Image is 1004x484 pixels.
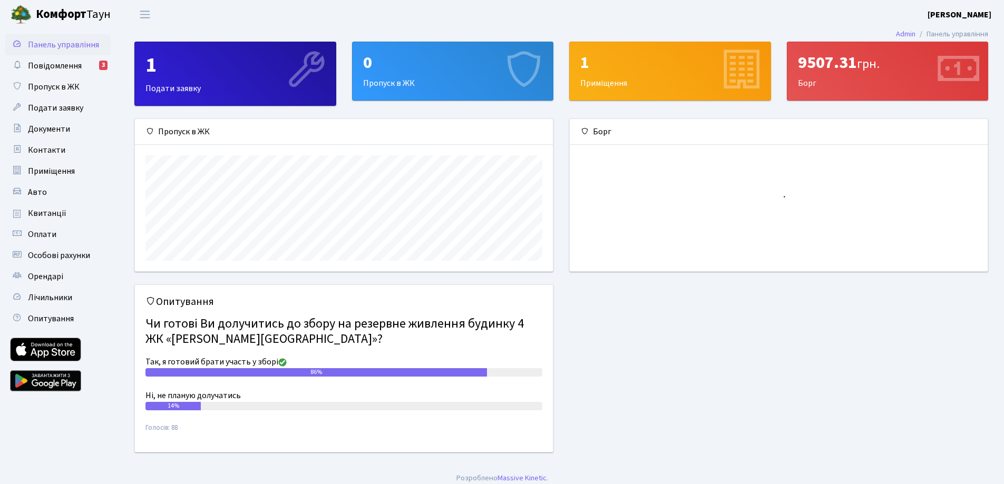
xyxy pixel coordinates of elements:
div: Розроблено . [456,472,548,484]
span: Панель управління [28,39,99,51]
div: 0 [363,53,543,73]
a: Контакти [5,140,111,161]
div: Пропуск в ЖК [135,119,553,145]
span: Опитування [28,313,74,324]
span: Пропуск в ЖК [28,81,80,93]
nav: breadcrumb [880,23,1004,45]
span: Контакти [28,144,65,156]
b: Комфорт [36,6,86,23]
div: 9507.31 [798,53,978,73]
a: Пропуск в ЖК [5,76,111,97]
a: Подати заявку [5,97,111,118]
div: Борг [570,119,988,145]
span: Квитанції [28,208,66,219]
span: Лічильники [28,292,72,303]
a: Admin [896,28,915,39]
a: 0Пропуск в ЖК [352,42,554,101]
span: Особові рахунки [28,250,90,261]
li: Панель управління [915,28,988,40]
span: Подати заявку [28,102,83,114]
div: Приміщення [570,42,771,100]
a: Особові рахунки [5,245,111,266]
a: Авто [5,182,111,203]
a: 1Приміщення [569,42,771,101]
div: 14% [145,402,201,410]
button: Переключити навігацію [132,6,158,23]
a: Повідомлення3 [5,55,111,76]
div: 3 [99,61,108,70]
b: [PERSON_NAME] [928,9,991,21]
a: Орендарі [5,266,111,287]
a: Massive Kinetic [498,472,547,483]
a: Документи [5,118,111,140]
div: Так, я готовий брати участь у зборі [145,355,542,368]
a: Квитанції [5,203,111,224]
div: Ні, не планую долучатись [145,389,542,402]
img: logo.png [11,4,32,25]
a: Лічильники [5,287,111,308]
span: Таун [36,6,111,24]
h5: Опитування [145,295,542,308]
span: Оплати [28,229,56,240]
div: 86% [145,368,487,377]
span: Документи [28,123,70,135]
div: Борг [787,42,988,100]
a: 1Подати заявку [134,42,336,106]
span: Повідомлення [28,60,82,72]
span: грн. [857,55,880,73]
small: Голосів: 88 [145,423,542,441]
h4: Чи готові Ви долучитись до збору на резервне живлення будинку 4 ЖК «[PERSON_NAME][GEOGRAPHIC_DATA]»? [145,312,542,351]
a: Оплати [5,224,111,245]
span: Орендарі [28,271,63,282]
span: Авто [28,186,47,198]
div: 1 [580,53,760,73]
a: Панель управління [5,34,111,55]
span: Приміщення [28,165,75,177]
a: [PERSON_NAME] [928,8,991,21]
div: Пропуск в ЖК [353,42,553,100]
a: Опитування [5,308,111,329]
div: 1 [145,53,325,78]
div: Подати заявку [135,42,336,105]
a: Приміщення [5,161,111,182]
